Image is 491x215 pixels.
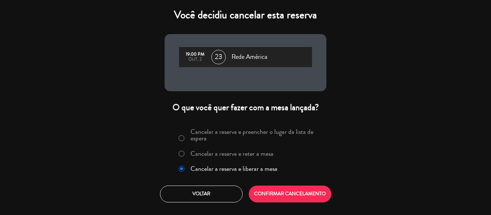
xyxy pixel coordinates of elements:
[160,186,243,202] button: Voltar
[183,52,208,57] div: 19:00 PM
[191,150,274,157] label: Cancelar a reserva e reter a mesa
[191,165,277,172] label: Cancelar a reserva e liberar a mesa
[231,52,267,62] span: Rede América
[165,9,326,22] h4: Você decidiu cancelar esta reserva
[165,102,326,113] div: O que você quer fazer com a mesa lançada?
[249,186,331,202] button: CONFIRMAR CANCELAMENTO
[191,128,322,141] label: Cancelar a reserva e preencher o lugar da lista de espera
[183,57,208,62] div: out, 2
[211,50,226,64] span: 23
